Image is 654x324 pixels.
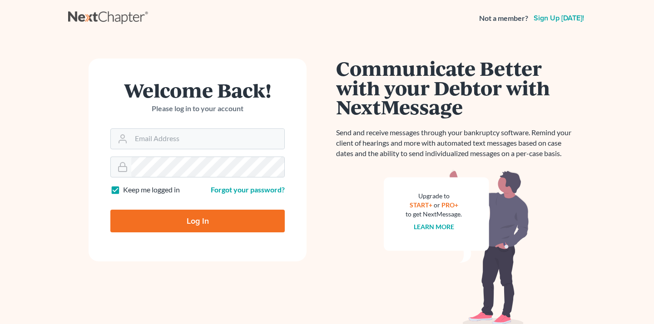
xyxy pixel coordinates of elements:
[336,59,577,117] h1: Communicate Better with your Debtor with NextMessage
[414,223,454,231] a: Learn more
[410,201,432,209] a: START+
[123,185,180,195] label: Keep me logged in
[434,201,440,209] span: or
[406,191,462,201] div: Upgrade to
[110,80,285,100] h1: Welcome Back!
[110,103,285,114] p: Please log in to your account
[532,15,586,22] a: Sign up [DATE]!
[406,210,462,219] div: to get NextMessage.
[131,129,284,149] input: Email Address
[479,13,528,24] strong: Not a member?
[336,128,577,159] p: Send and receive messages through your bankruptcy software. Remind your client of hearings and mo...
[211,185,285,194] a: Forgot your password?
[441,201,458,209] a: PRO+
[110,210,285,232] input: Log In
